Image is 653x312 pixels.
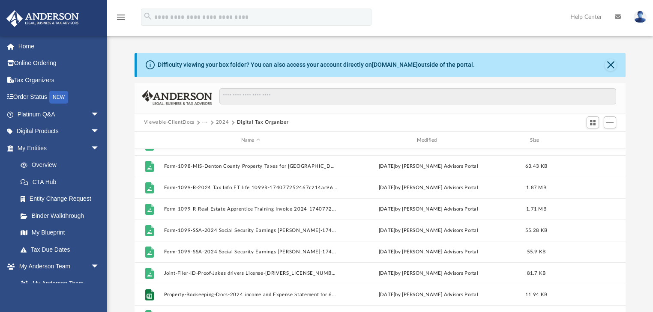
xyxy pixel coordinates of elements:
[143,12,153,21] i: search
[116,12,126,22] i: menu
[527,271,545,276] span: 81.7 KB
[164,206,338,212] button: Form-1099-R-Real Estate Apprentice Training Invoice 2024-174077214267c2132e9edf5.jpeg
[6,140,112,157] a: My Entitiesarrow_drop_down
[12,207,112,224] a: Binder Walkthrough
[164,249,338,255] button: Form-1099-SSA-2024 Social Security Earnings [PERSON_NAME]-174036119467bbcdea2793e.jpeg
[202,119,208,126] button: ···
[216,119,229,126] button: 2024
[164,228,338,233] button: Form-1099-SSA-2024 Social Security Earnings [PERSON_NAME]-174036094267bbcceee7ed1.jpeg
[519,137,553,144] div: Size
[164,163,338,169] button: Form-1098-MIS-Denton County Property Taxes for [GEOGRAPHIC_DATA] 2024-174035904667bbc5868fb9a.jpeg
[144,119,195,126] button: Viewable-ClientDocs
[12,241,112,258] a: Tax Due Dates
[158,60,475,69] div: Difficulty viewing your box folder? You can also access your account directly on outside of the p...
[163,137,337,144] div: Name
[6,106,112,123] a: Platinum Q&Aarrow_drop_down
[12,190,112,208] a: Entity Change Request
[6,38,112,55] a: Home
[341,291,515,299] div: [DATE] by [PERSON_NAME] Advisors Portal
[341,163,515,170] div: [DATE] by [PERSON_NAME] Advisors Portal
[164,185,338,190] button: Form-1099-R-2024 Tax Info ET life 1099R-174077252467c214ac96171.jpeg
[164,292,338,297] button: Property-Bookeeping-Docs-2024 income and Expense Statement for 6017 13st Property-174035979767bbc...
[12,224,108,241] a: My Blueprint
[525,164,547,169] span: 63.43 KB
[12,157,112,174] a: Overview
[91,258,108,276] span: arrow_drop_down
[525,228,547,233] span: 55.28 KB
[49,91,68,104] div: NEW
[527,250,545,254] span: 55.9 KB
[219,88,616,104] input: Search files and folders
[605,59,617,71] button: Close
[6,89,112,106] a: Order StatusNEW
[6,55,112,72] a: Online Ordering
[91,106,108,123] span: arrow_drop_down
[604,116,617,128] button: Add
[587,116,599,128] button: Switch to Grid View
[6,71,112,89] a: Tax Organizers
[341,270,515,277] div: [DATE] by [PERSON_NAME] Advisors Portal
[341,184,515,192] div: [DATE] by [PERSON_NAME] Advisors Portal
[341,137,515,144] div: Modified
[557,137,617,144] div: id
[12,173,112,190] a: CTA Hub
[526,207,546,211] span: 1.71 MB
[6,123,112,140] a: Digital Productsarrow_drop_down
[525,292,547,297] span: 11.94 KB
[4,10,81,27] img: Anderson Advisors Platinum Portal
[372,61,418,68] a: [DOMAIN_NAME]
[526,185,546,190] span: 1.87 MB
[341,248,515,256] div: [DATE] by [PERSON_NAME] Advisors Portal
[91,123,108,140] span: arrow_drop_down
[634,11,647,23] img: User Pic
[138,137,159,144] div: id
[116,16,126,22] a: menu
[237,119,289,126] button: Digital Tax Organizer
[164,270,338,276] button: Joint-Filer-ID-Proof-Jakes drivers License-[DRIVERS_LICENSE_NUMBER]bbbd8ce3587.jpeg
[6,258,108,275] a: My Anderson Teamarrow_drop_down
[91,140,108,157] span: arrow_drop_down
[12,275,104,292] a: My Anderson Team
[341,205,515,213] div: [DATE] by [PERSON_NAME] Advisors Portal
[341,227,515,235] div: [DATE] by [PERSON_NAME] Advisors Portal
